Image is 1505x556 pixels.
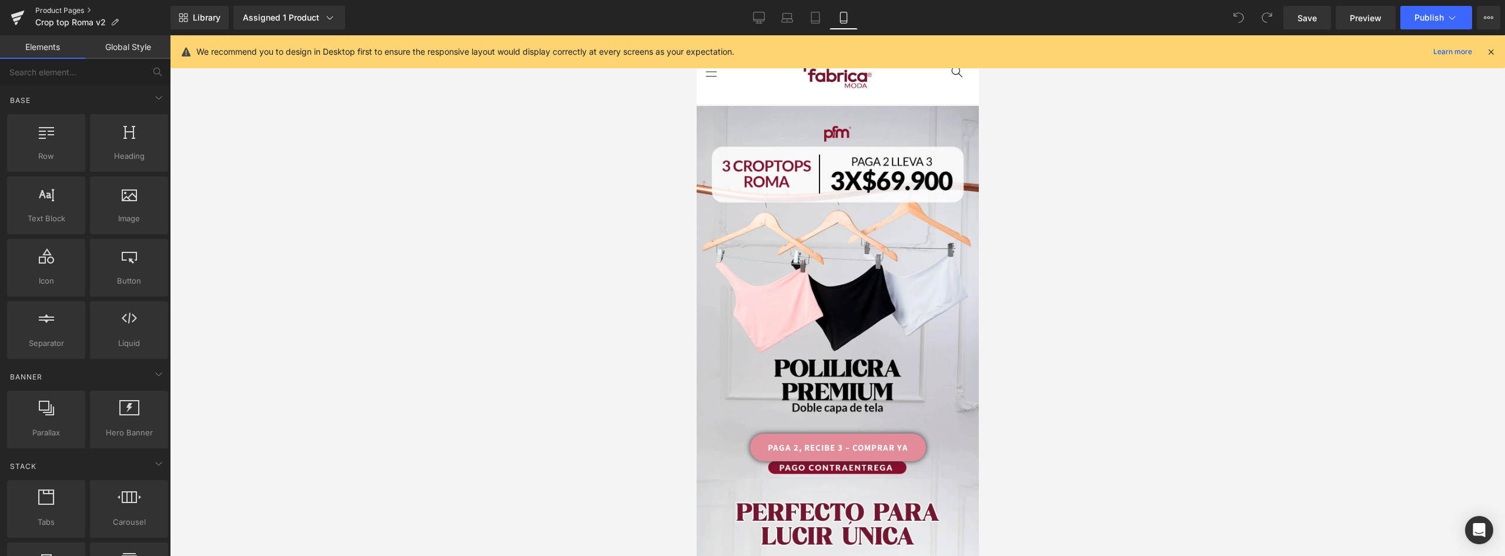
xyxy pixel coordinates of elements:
[1477,6,1500,29] button: More
[93,275,165,287] span: Button
[196,45,734,58] p: We recommend you to design in Desktop first to ensure the responsive layout would display correct...
[93,337,165,349] span: Liquid
[170,6,229,29] a: New Library
[1429,45,1477,59] a: Learn more
[9,371,44,382] span: Banner
[1465,516,1493,544] div: Open Intercom Messenger
[35,18,106,27] span: Crop top Roma v2
[93,516,165,528] span: Carousel
[11,212,82,225] span: Text Block
[53,398,229,426] a: PAGA 2, RECIBE 3 – COMPRAR YA
[35,6,170,15] a: Product Pages
[85,35,170,59] a: Global Style
[75,4,208,69] a: Punto Fabrica Moda
[1227,6,1250,29] button: Undo
[93,150,165,162] span: Heading
[11,150,82,162] span: Row
[93,212,165,225] span: Image
[773,6,801,29] a: Laptop
[1255,6,1279,29] button: Redo
[1400,6,1472,29] button: Publish
[11,516,82,528] span: Tabs
[193,12,220,23] span: Library
[9,95,32,106] span: Base
[11,427,82,439] span: Parallax
[93,427,165,439] span: Hero Banner
[243,12,336,24] div: Assigned 1 Product
[830,6,858,29] a: Mobile
[1336,6,1396,29] a: Preview
[11,275,82,287] span: Icon
[745,6,773,29] a: Desktop
[11,337,82,349] span: Separator
[1414,13,1444,22] span: Publish
[79,8,203,65] img: Punto Fabrica Moda
[1297,12,1317,24] span: Save
[1350,12,1382,24] span: Preview
[9,461,38,472] span: Stack
[801,6,830,29] a: Tablet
